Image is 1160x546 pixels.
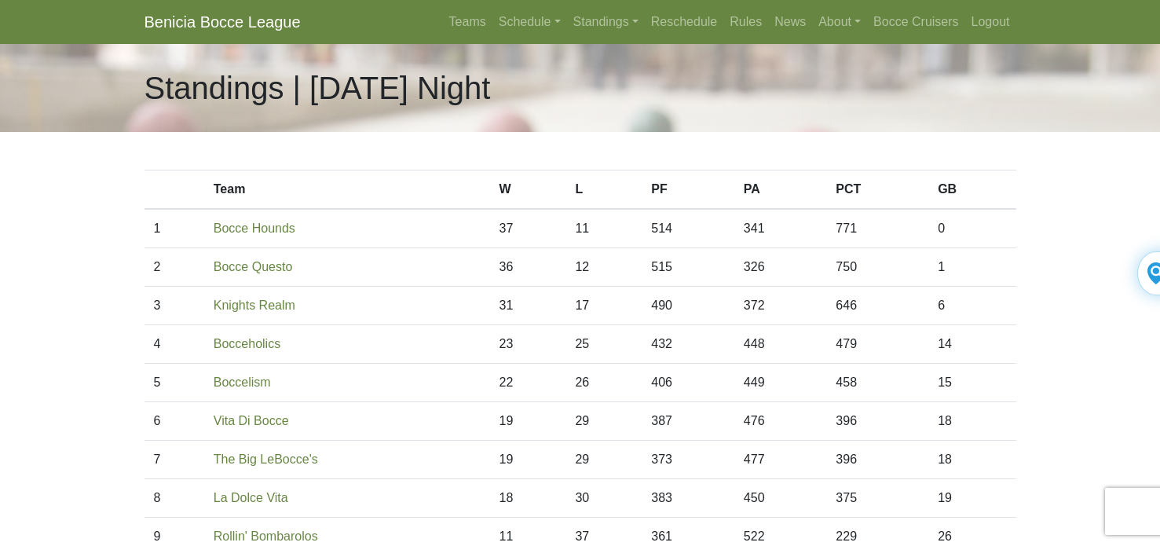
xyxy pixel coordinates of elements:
[642,287,734,325] td: 490
[214,222,295,235] a: Bocce Hounds
[734,402,827,441] td: 476
[145,209,204,248] td: 1
[565,287,642,325] td: 17
[965,6,1016,38] a: Logout
[734,287,827,325] td: 372
[826,325,928,364] td: 479
[214,299,295,312] a: Knights Realm
[734,209,827,248] td: 341
[565,209,642,248] td: 11
[490,479,566,518] td: 18
[565,479,642,518] td: 30
[145,69,491,107] h1: Standings | [DATE] Night
[812,6,867,38] a: About
[642,325,734,364] td: 432
[214,491,288,504] a: La Dolce Vita
[567,6,645,38] a: Standings
[565,325,642,364] td: 25
[565,170,642,210] th: L
[214,453,318,466] a: The Big LeBocce's
[565,364,642,402] td: 26
[928,325,1015,364] td: 14
[826,170,928,210] th: PCT
[928,441,1015,479] td: 18
[214,530,318,543] a: Rollin' Bombarolos
[443,6,492,38] a: Teams
[145,248,204,287] td: 2
[734,170,827,210] th: PA
[642,364,734,402] td: 406
[214,376,271,389] a: Boccelism
[565,248,642,287] td: 12
[490,364,566,402] td: 22
[145,6,301,38] a: Benicia Bocce League
[642,209,734,248] td: 514
[145,402,204,441] td: 6
[490,209,566,248] td: 37
[734,248,827,287] td: 326
[928,479,1015,518] td: 19
[490,325,566,364] td: 23
[492,6,567,38] a: Schedule
[642,441,734,479] td: 373
[490,287,566,325] td: 31
[214,337,280,350] a: Bocceholics
[145,325,204,364] td: 4
[826,441,928,479] td: 396
[928,402,1015,441] td: 18
[734,325,827,364] td: 448
[645,6,724,38] a: Reschedule
[565,402,642,441] td: 29
[734,479,827,518] td: 450
[826,402,928,441] td: 396
[565,441,642,479] td: 29
[723,6,768,38] a: Rules
[928,248,1015,287] td: 1
[145,479,204,518] td: 8
[867,6,964,38] a: Bocce Cruisers
[928,209,1015,248] td: 0
[826,209,928,248] td: 771
[734,364,827,402] td: 449
[928,287,1015,325] td: 6
[642,479,734,518] td: 383
[145,441,204,479] td: 7
[768,6,812,38] a: News
[490,441,566,479] td: 19
[214,414,289,427] a: Vita Di Bocce
[490,248,566,287] td: 36
[642,402,734,441] td: 387
[490,170,566,210] th: W
[734,441,827,479] td: 477
[145,287,204,325] td: 3
[928,170,1015,210] th: GB
[826,287,928,325] td: 646
[145,364,204,402] td: 5
[214,260,293,273] a: Bocce Questo
[642,170,734,210] th: PF
[826,248,928,287] td: 750
[928,364,1015,402] td: 15
[490,402,566,441] td: 19
[826,479,928,518] td: 375
[642,248,734,287] td: 515
[204,170,490,210] th: Team
[826,364,928,402] td: 458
